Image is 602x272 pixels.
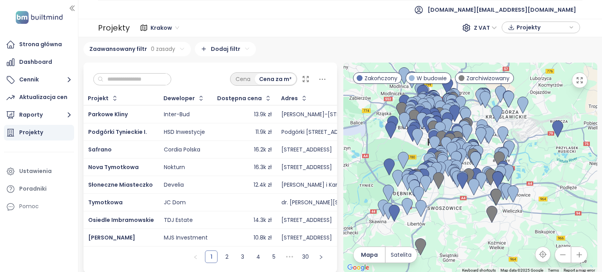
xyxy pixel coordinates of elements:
[474,22,497,34] span: Z VAT
[315,250,327,263] button: right
[189,250,202,263] li: Poprzednia strona
[217,96,262,101] div: Dostępna cena
[281,234,332,241] div: [STREET_ADDRESS]
[150,22,179,34] span: Krakow
[19,202,39,211] div: Pomoc
[88,128,147,136] a: Podgórki Tynieckie I.
[281,217,332,224] div: [STREET_ADDRESS]
[163,96,195,101] div: Deweloper
[236,250,249,263] li: 3
[205,251,217,263] a: 1
[354,247,385,263] button: Mapa
[299,251,311,263] a: 30
[254,234,272,241] div: 10.8k zł
[164,234,208,241] div: MJS Investment
[4,37,74,52] a: Strona główna
[4,90,74,105] a: Aktualizacja cen
[256,129,272,136] div: 11.9k zł
[386,247,417,263] button: Satelita
[88,96,109,101] div: Projekt
[255,74,296,85] div: Cena za m²
[88,216,154,224] a: Osiedle Imbramowskie
[88,110,128,118] a: Parkowe Kliny
[88,198,123,206] a: Tymotkowa
[83,42,191,56] div: Zaawansowany filtr
[254,111,272,118] div: 13.9k zł
[283,250,296,263] li: Następne 5 stron
[4,199,74,214] div: Pomoc
[237,251,248,263] a: 3
[164,164,185,171] div: Nokturn
[281,96,298,101] div: Adres
[281,182,398,189] div: [PERSON_NAME] i Karola [STREET_ADDRESS]
[417,74,447,83] span: W budowie
[254,164,272,171] div: 16.3k zł
[164,111,190,118] div: Inter-Bud
[4,164,74,179] a: Ustawienia
[361,250,378,259] span: Mapa
[164,199,186,206] div: JC Dom
[517,22,567,33] span: Projekty
[164,129,205,136] div: HSD Inwestycje
[268,251,280,263] a: 5
[164,146,200,153] div: Cordia Polska
[319,255,323,259] span: right
[281,146,332,153] div: [STREET_ADDRESS]
[98,20,130,36] div: Projekty
[283,250,296,263] span: •••
[281,129,357,136] div: Podgórki [STREET_ADDRESS]
[391,250,412,259] span: Satelita
[254,182,272,189] div: 12.4k zł
[88,163,139,171] a: Nova Tymotkowa
[4,54,74,70] a: Dashboard
[19,166,52,176] div: Ustawienia
[4,125,74,141] a: Projekty
[281,164,332,171] div: [STREET_ADDRESS]
[254,217,272,224] div: 14.3k zł
[254,146,272,153] div: 16.2k zł
[88,234,135,241] a: [PERSON_NAME]
[88,181,153,189] a: Słoneczne Miasteczko
[164,182,184,189] div: Develia
[252,251,264,263] a: 4
[164,217,193,224] div: TDJ Estate
[231,74,255,85] div: Cena
[506,22,576,33] div: button
[4,181,74,197] a: Poradniki
[19,184,47,194] div: Poradniki
[19,128,43,137] div: Projekty
[195,42,256,56] div: Dodaj filtr
[428,0,576,19] span: [DOMAIN_NAME][EMAIL_ADDRESS][DOMAIN_NAME]
[19,92,67,102] div: Aktualizacja cen
[281,199,383,206] div: dr. [PERSON_NAME][STREET_ADDRESS]
[281,111,378,118] div: [PERSON_NAME]-[STREET_ADDRESS]
[151,45,175,53] span: 0 zasady
[364,74,397,83] span: Zakończony
[13,9,65,25] img: logo
[4,107,74,123] button: Raporty
[221,251,233,263] a: 2
[19,40,62,49] div: Strona główna
[315,250,327,263] li: Następna strona
[88,146,112,153] a: Safrano
[193,255,198,259] span: left
[466,74,510,83] span: Zarchiwizowany
[189,250,202,263] button: left
[19,57,52,67] div: Dashboard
